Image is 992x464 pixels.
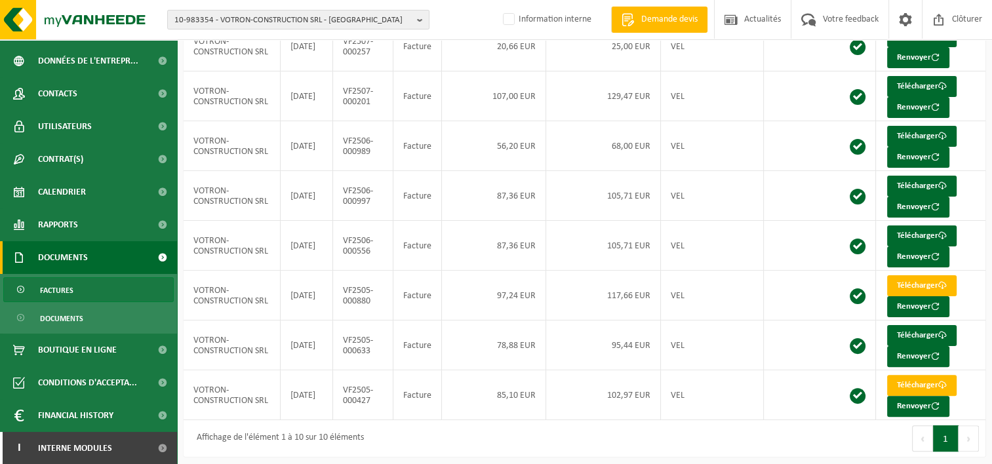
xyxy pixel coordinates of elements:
[281,121,333,171] td: [DATE]
[887,225,957,246] a: Télécharger
[959,425,979,452] button: Next
[393,22,442,71] td: Facture
[546,271,661,320] td: 117,66 EUR
[333,320,393,370] td: VF2505-000633
[38,110,92,143] span: Utilisateurs
[611,7,707,33] a: Demande devis
[442,71,546,121] td: 107,00 EUR
[442,370,546,420] td: 85,10 EUR
[184,171,281,221] td: VOTRON-CONSTRUCTION SRL
[661,320,764,370] td: VEL
[912,425,933,452] button: Previous
[393,271,442,320] td: Facture
[442,22,546,71] td: 20,66 EUR
[546,121,661,171] td: 68,00 EUR
[887,375,957,396] a: Télécharger
[887,346,949,367] button: Renvoyer
[184,271,281,320] td: VOTRON-CONSTRUCTION SRL
[442,121,546,171] td: 56,20 EUR
[38,45,138,77] span: Données de l'entrepr...
[661,221,764,271] td: VEL
[887,126,957,147] a: Télécharger
[3,277,174,302] a: Factures
[38,241,88,274] span: Documents
[3,305,174,330] a: Documents
[38,334,117,366] span: Boutique en ligne
[887,325,957,346] a: Télécharger
[281,171,333,221] td: [DATE]
[393,370,442,420] td: Facture
[38,366,137,399] span: Conditions d'accepta...
[661,71,764,121] td: VEL
[184,121,281,171] td: VOTRON-CONSTRUCTION SRL
[887,396,949,417] button: Renvoyer
[638,13,701,26] span: Demande devis
[887,147,949,168] button: Renvoyer
[40,278,73,303] span: Factures
[38,399,113,432] span: Financial History
[933,425,959,452] button: 1
[281,221,333,271] td: [DATE]
[281,22,333,71] td: [DATE]
[887,275,957,296] a: Télécharger
[184,22,281,71] td: VOTRON-CONSTRUCTION SRL
[661,171,764,221] td: VEL
[281,370,333,420] td: [DATE]
[393,221,442,271] td: Facture
[661,271,764,320] td: VEL
[546,171,661,221] td: 105,71 EUR
[546,221,661,271] td: 105,71 EUR
[661,370,764,420] td: VEL
[887,76,957,97] a: Télécharger
[442,221,546,271] td: 87,36 EUR
[333,221,393,271] td: VF2506-000556
[333,370,393,420] td: VF2505-000427
[546,71,661,121] td: 129,47 EUR
[38,176,86,208] span: Calendrier
[442,271,546,320] td: 97,24 EUR
[333,22,393,71] td: VF2507-000257
[661,121,764,171] td: VEL
[167,10,429,29] button: 10-983354 - VOTRON-CONSTRUCTION SRL - [GEOGRAPHIC_DATA]
[887,47,949,68] button: Renvoyer
[333,71,393,121] td: VF2507-000201
[333,121,393,171] td: VF2506-000989
[38,143,83,176] span: Contrat(s)
[38,77,77,110] span: Contacts
[393,171,442,221] td: Facture
[887,246,949,267] button: Renvoyer
[500,10,591,29] label: Information interne
[546,22,661,71] td: 25,00 EUR
[442,171,546,221] td: 87,36 EUR
[887,197,949,218] button: Renvoyer
[190,427,364,450] div: Affichage de l'élément 1 à 10 sur 10 éléments
[546,370,661,420] td: 102,97 EUR
[333,271,393,320] td: VF2505-000880
[184,320,281,370] td: VOTRON-CONSTRUCTION SRL
[281,320,333,370] td: [DATE]
[40,306,83,331] span: Documents
[281,71,333,121] td: [DATE]
[174,10,412,30] span: 10-983354 - VOTRON-CONSTRUCTION SRL - [GEOGRAPHIC_DATA]
[184,71,281,121] td: VOTRON-CONSTRUCTION SRL
[281,271,333,320] td: [DATE]
[546,320,661,370] td: 95,44 EUR
[393,121,442,171] td: Facture
[393,71,442,121] td: Facture
[184,370,281,420] td: VOTRON-CONSTRUCTION SRL
[661,22,764,71] td: VEL
[333,171,393,221] td: VF2506-000997
[887,296,949,317] button: Renvoyer
[887,97,949,118] button: Renvoyer
[38,208,78,241] span: Rapports
[393,320,442,370] td: Facture
[887,176,957,197] a: Télécharger
[184,221,281,271] td: VOTRON-CONSTRUCTION SRL
[442,320,546,370] td: 78,88 EUR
